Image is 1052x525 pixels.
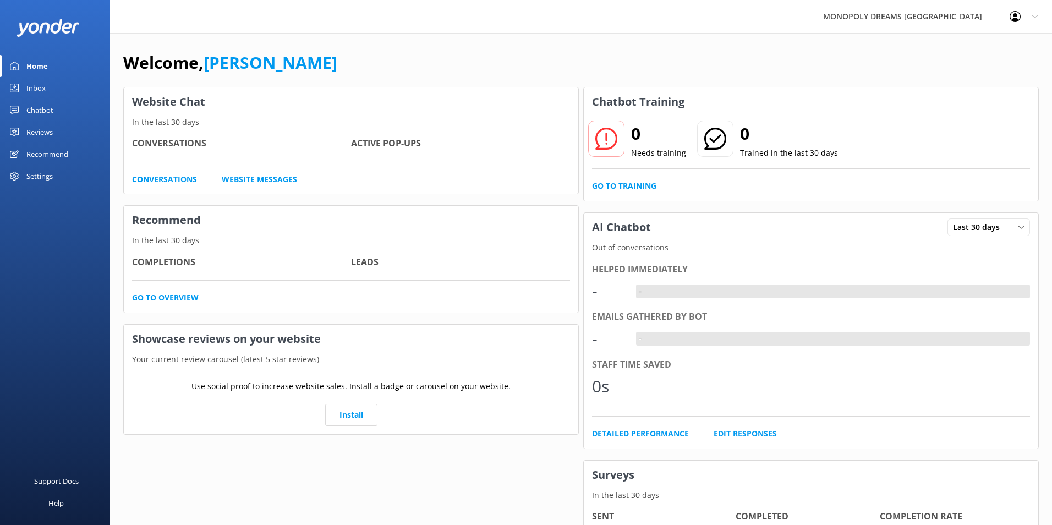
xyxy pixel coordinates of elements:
p: Your current review carousel (latest 5 star reviews) [124,353,578,365]
div: Help [48,492,64,514]
a: [PERSON_NAME] [204,51,337,74]
img: yonder-white-logo.png [17,19,80,37]
p: Needs training [631,147,686,159]
p: In the last 30 days [124,116,578,128]
h4: Completed [736,510,879,524]
div: - [592,278,625,304]
h3: Chatbot Training [584,87,693,116]
h3: AI Chatbot [584,213,659,242]
div: Staff time saved [592,358,1030,372]
div: 0s [592,373,625,400]
a: Go to overview [132,292,199,304]
div: Helped immediately [592,262,1030,277]
h3: Showcase reviews on your website [124,325,578,353]
a: Install [325,404,377,426]
div: Chatbot [26,99,53,121]
a: Go to Training [592,180,656,192]
h4: Conversations [132,136,351,151]
div: Home [26,55,48,77]
a: Edit Responses [714,428,777,440]
h4: Active Pop-ups [351,136,570,151]
h4: Completions [132,255,351,270]
h4: Completion Rate [880,510,1023,524]
h3: Surveys [584,461,1038,489]
h2: 0 [631,121,686,147]
p: Use social proof to increase website sales. Install a badge or carousel on your website. [191,380,511,392]
div: - [636,285,644,299]
div: Recommend [26,143,68,165]
p: In the last 30 days [584,489,1038,501]
p: Trained in the last 30 days [740,147,838,159]
a: Conversations [132,173,197,185]
h4: Leads [351,255,570,270]
div: Reviews [26,121,53,143]
div: - [636,332,644,346]
a: Website Messages [222,173,297,185]
a: Detailed Performance [592,428,689,440]
div: Emails gathered by bot [592,310,1030,324]
div: - [592,326,625,352]
h3: Recommend [124,206,578,234]
h3: Website Chat [124,87,578,116]
h2: 0 [740,121,838,147]
p: Out of conversations [584,242,1038,254]
div: Support Docs [34,470,79,492]
p: In the last 30 days [124,234,578,247]
h1: Welcome, [123,50,337,76]
span: Last 30 days [953,221,1006,233]
h4: Sent [592,510,736,524]
div: Inbox [26,77,46,99]
div: Settings [26,165,53,187]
